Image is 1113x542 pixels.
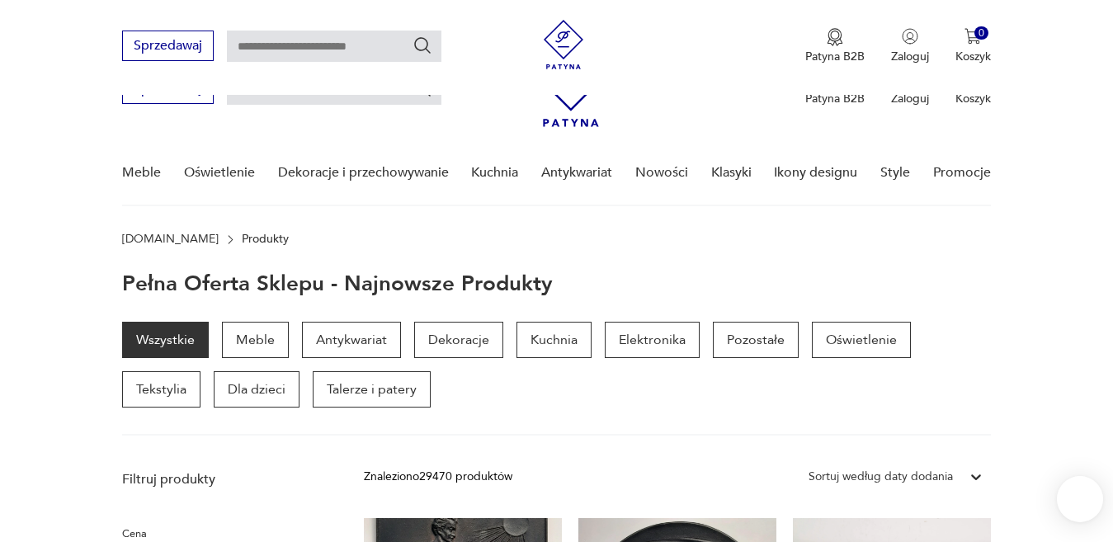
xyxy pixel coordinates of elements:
[313,371,431,408] a: Talerze i patery
[805,28,865,64] button: Patyna B2B
[805,49,865,64] p: Patyna B2B
[122,272,553,295] h1: Pełna oferta sklepu - najnowsze produkty
[122,233,219,246] a: [DOMAIN_NAME]
[933,141,991,205] a: Promocje
[242,233,289,246] p: Produkty
[214,371,299,408] a: Dla dzieci
[964,28,981,45] img: Ikona koszyka
[471,141,518,205] a: Kuchnia
[414,322,503,358] a: Dekoracje
[713,322,799,358] a: Pozostałe
[122,470,324,488] p: Filtruj produkty
[974,26,988,40] div: 0
[774,141,857,205] a: Ikony designu
[711,141,752,205] a: Klasyki
[955,91,991,106] p: Koszyk
[902,28,918,45] img: Ikonka użytkownika
[278,141,449,205] a: Dekoracje i przechowywanie
[880,141,910,205] a: Style
[809,468,953,486] div: Sortuj według daty dodania
[516,322,592,358] a: Kuchnia
[122,371,200,408] a: Tekstylia
[812,322,911,358] a: Oświetlenie
[955,49,991,64] p: Koszyk
[805,28,865,64] a: Ikona medaluPatyna B2B
[539,20,588,69] img: Patyna - sklep z meblami i dekoracjami vintage
[222,322,289,358] a: Meble
[891,91,929,106] p: Zaloguj
[122,84,214,96] a: Sprzedawaj
[635,141,688,205] a: Nowości
[302,322,401,358] a: Antykwariat
[541,141,612,205] a: Antykwariat
[955,28,991,64] button: 0Koszyk
[1057,476,1103,522] iframe: Smartsupp widget button
[413,35,432,55] button: Szukaj
[891,28,929,64] button: Zaloguj
[605,322,700,358] a: Elektronika
[364,468,512,486] div: Znaleziono 29470 produktów
[122,31,214,61] button: Sprzedawaj
[122,41,214,53] a: Sprzedawaj
[827,28,843,46] img: Ikona medalu
[805,91,865,106] p: Patyna B2B
[122,141,161,205] a: Meble
[184,141,255,205] a: Oświetlenie
[122,322,209,358] a: Wszystkie
[891,49,929,64] p: Zaloguj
